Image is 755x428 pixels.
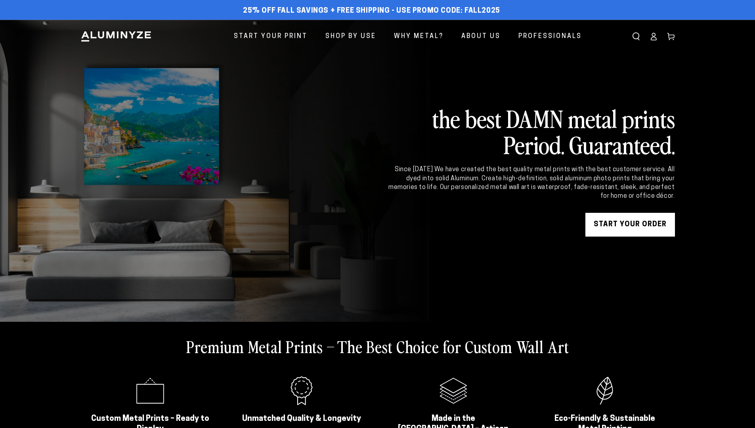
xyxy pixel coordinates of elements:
span: Start Your Print [234,31,308,42]
a: Shop By Use [319,26,382,47]
div: Since [DATE] We have created the best quality metal prints with the best customer service. All dy... [387,165,675,201]
h2: Premium Metal Prints – The Best Choice for Custom Wall Art [186,336,569,357]
a: Why Metal? [388,26,449,47]
span: Why Metal? [394,31,443,42]
span: Shop By Use [325,31,376,42]
span: About Us [461,31,501,42]
a: About Us [455,26,507,47]
a: START YOUR Order [585,213,675,237]
h2: Unmatched Quality & Longevity [242,414,362,424]
img: Aluminyze [80,31,152,42]
h2: the best DAMN metal prints Period. Guaranteed. [387,105,675,157]
a: Start Your Print [228,26,313,47]
summary: Search our site [627,28,645,45]
span: 25% off FALL Savings + Free Shipping - Use Promo Code: FALL2025 [243,7,500,15]
span: Professionals [518,31,582,42]
a: Professionals [512,26,588,47]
